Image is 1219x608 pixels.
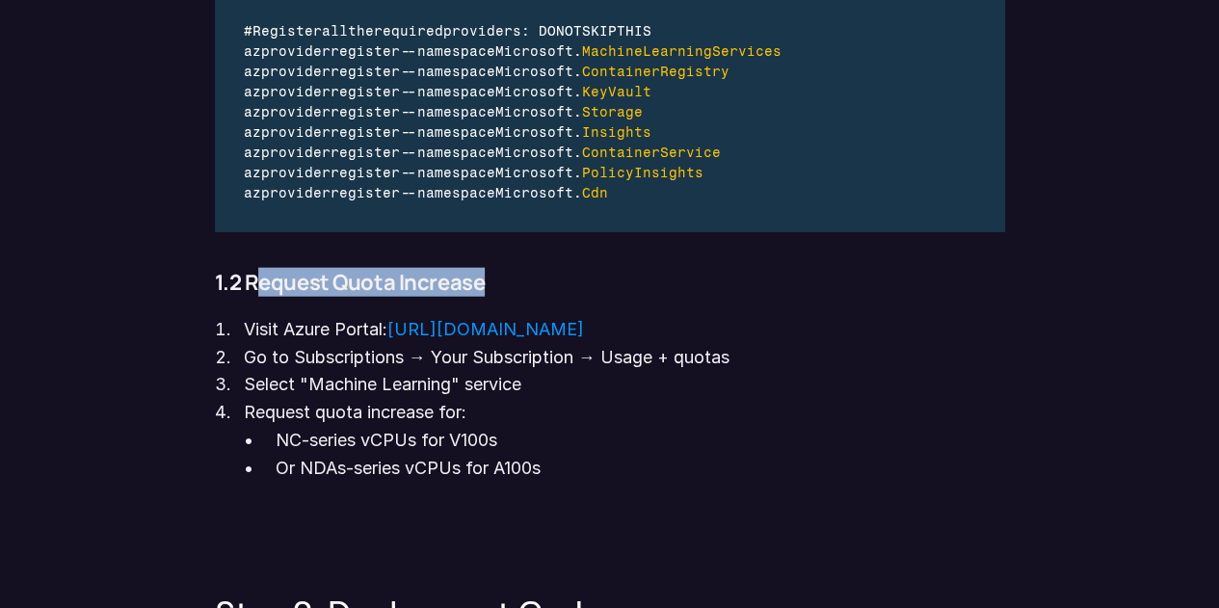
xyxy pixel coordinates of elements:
[261,185,331,201] span: provider
[582,185,608,201] span: Cdn
[244,183,801,203] div: -- .
[495,64,573,80] span: Microsoft
[244,41,801,62] div: -- .
[331,145,400,161] span: register
[417,43,495,60] span: namespace
[244,122,801,143] div: -- .
[495,43,573,60] span: Microsoft
[582,124,651,141] span: Insights
[261,64,331,80] span: provider
[582,64,729,80] span: ContainerRegistry
[521,23,530,40] span: :
[417,185,495,201] span: namespace
[495,104,573,120] span: Microsoft
[261,145,331,161] span: provider
[417,165,495,181] span: namespace
[244,62,801,82] div: -- .
[331,84,400,100] span: register
[261,104,331,120] span: provider
[331,185,400,201] span: register
[244,102,801,122] div: -- .
[276,427,1005,455] p: NC-series vCPUs for V100s
[244,64,261,80] span: az
[244,163,801,183] div: -- .
[417,64,495,80] span: namespace
[322,23,348,40] span: all
[244,124,261,141] span: az
[582,43,782,60] span: MachineLearningServices
[495,145,573,161] span: Microsoft
[244,165,261,181] span: az
[276,455,1005,483] p: Or NDAs-series vCPUs for A100s
[244,316,1005,344] p: Visit Azure Portal:
[244,21,801,41] div: # providers
[617,23,651,40] span: THIS
[244,371,1005,399] p: Select "Machine Learning" service
[244,143,801,163] div: -- .
[331,43,400,60] span: register
[244,344,1005,372] p: Go to Subscriptions → Your Subscription → Usage + quotas
[331,165,400,181] span: register
[417,104,495,120] span: namespace
[215,271,1005,294] h4: 1.2 Request Quota Increase
[387,319,584,339] a: [URL][DOMAIN_NAME]
[244,43,261,60] span: az
[495,124,573,141] span: Microsoft
[539,23,556,40] span: DO
[495,185,573,201] span: Microsoft
[331,124,400,141] span: register
[261,84,331,100] span: provider
[331,104,400,120] span: register
[261,165,331,181] span: provider
[556,23,582,40] span: NOT
[244,82,801,102] div: -- .
[582,84,651,100] span: KeyVault
[261,124,331,141] span: provider
[582,104,643,120] span: Storage
[244,104,261,120] span: az
[582,145,721,161] span: ContainerService
[582,23,617,40] span: SKIP
[261,43,331,60] span: provider
[417,124,495,141] span: namespace
[348,23,374,40] span: the
[582,165,703,181] span: PolicyInsights
[331,64,400,80] span: register
[495,84,573,100] span: Microsoft
[374,23,443,40] span: required
[417,84,495,100] span: namespace
[244,399,1005,427] p: Request quota increase for:
[244,185,261,201] span: az
[495,165,573,181] span: Microsoft
[252,23,322,40] span: Register
[417,145,495,161] span: namespace
[244,84,261,100] span: az
[244,145,261,161] span: az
